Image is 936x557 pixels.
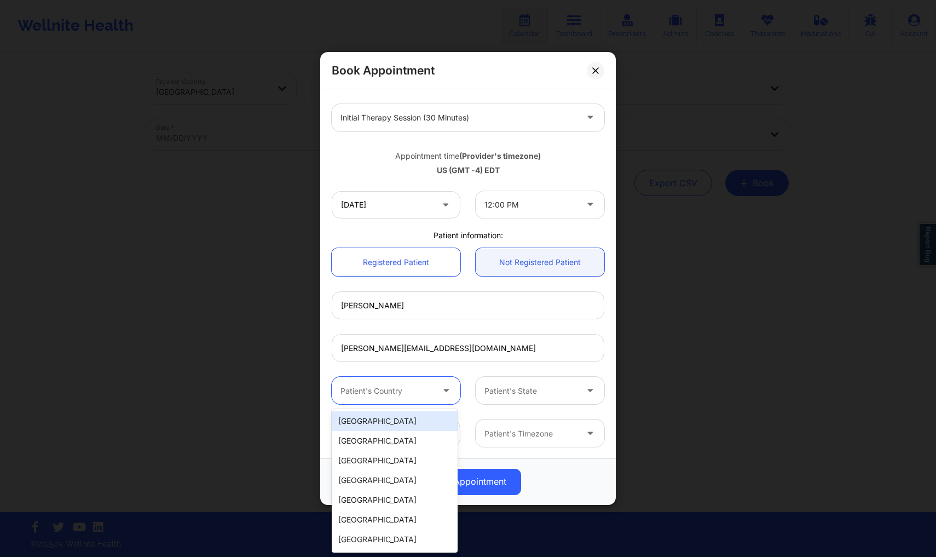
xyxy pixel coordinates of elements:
[332,191,460,219] input: MM/DD/YYYY
[484,191,577,219] div: 12:00 PM
[332,63,435,78] h2: Book Appointment
[332,490,458,510] div: [GEOGRAPHIC_DATA]
[332,510,458,530] div: [GEOGRAPHIC_DATA]
[332,451,458,470] div: [GEOGRAPHIC_DATA]
[324,230,612,241] div: Patient information:
[340,104,577,131] div: Initial Therapy Session (30 minutes)
[332,470,458,490] div: [GEOGRAPHIC_DATA]
[332,530,458,549] div: [GEOGRAPHIC_DATA]
[332,249,460,277] a: Registered Patient
[332,335,604,363] input: Patient's Email
[332,431,458,451] div: [GEOGRAPHIC_DATA]
[415,469,521,495] button: Book Appointment
[332,292,604,320] input: Enter Patient's Full Name
[332,411,458,431] div: [GEOGRAPHIC_DATA]
[332,165,604,176] div: US (GMT -4) EDT
[332,151,604,162] div: Appointment time
[459,151,541,160] b: (Provider's timezone)
[476,249,604,277] a: Not Registered Patient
